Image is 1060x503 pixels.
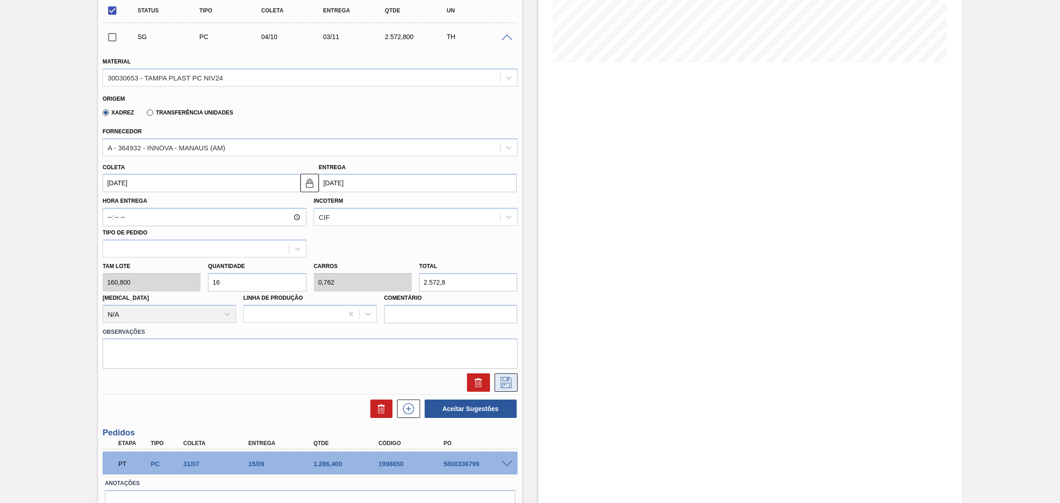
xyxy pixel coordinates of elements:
div: Etapa [116,440,151,446]
label: Entrega [319,164,346,171]
img: locked [304,177,315,189]
div: Coleta [181,440,255,446]
div: Status [135,7,205,14]
input: dd/mm/yyyy [319,174,517,192]
div: Sugestão Criada [135,33,205,40]
div: 2.572,800 [383,33,453,40]
div: 5800336799 [441,460,515,468]
div: Qtde [311,440,385,446]
button: Aceitar Sugestões [425,400,517,418]
div: 31/07/2025 [181,460,255,468]
div: Qtde [383,7,453,14]
div: Pedido em Trânsito [116,454,151,474]
div: UN [444,7,514,14]
div: Código [376,440,450,446]
div: Pedido de Compra [197,33,267,40]
div: Entrega [321,7,391,14]
label: [MEDICAL_DATA] [103,295,149,301]
label: Tipo de pedido [103,229,147,236]
div: 15/09/2025 [246,460,320,468]
div: 30030653 - TAMPA PLAST PC NIV24 [108,74,223,81]
label: Anotações [105,477,515,490]
label: Material [103,58,131,65]
label: Coleta [103,164,125,171]
div: 1998650 [376,460,450,468]
button: locked [300,174,319,192]
h3: Pedidos [103,428,518,438]
div: 1.286,400 [311,460,385,468]
input: dd/mm/yyyy [103,174,300,192]
div: Tipo [197,7,267,14]
label: Linha de Produção [243,295,303,301]
label: Observações [103,326,518,339]
div: 03/11/2025 [321,33,391,40]
div: Entrega [246,440,320,446]
div: Excluir Sugestões [366,400,392,418]
div: Tipo [149,440,184,446]
div: 04/10/2025 [259,33,329,40]
div: Salvar Sugestão [490,373,518,392]
label: Fornecedor [103,128,142,135]
div: CIF [319,213,330,221]
label: Tam lote [103,260,201,273]
div: Nova sugestão [392,400,420,418]
p: PT [118,460,149,468]
label: Incoterm [314,198,343,204]
div: PO [441,440,515,446]
div: Excluir Sugestão [462,373,490,392]
div: Coleta [259,7,329,14]
div: A - 364932 - INNOVA - MANAUS (AM) [108,143,225,151]
label: Transferência Unidades [147,109,233,116]
div: Aceitar Sugestões [420,399,518,419]
div: Pedido de Compra [149,460,184,468]
label: Hora Entrega [103,194,306,208]
label: Carros [314,263,338,269]
label: Xadrez [103,109,134,116]
label: Comentário [384,292,518,305]
label: Quantidade [208,263,245,269]
label: Origem [103,96,125,102]
div: TH [444,33,514,40]
label: Total [419,263,437,269]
